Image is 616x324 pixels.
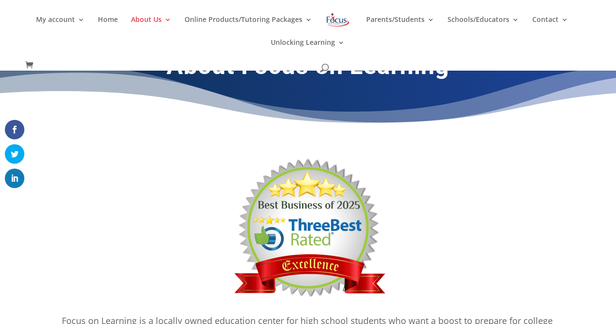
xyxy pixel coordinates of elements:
[532,16,568,39] a: Contact
[325,11,351,29] img: Focus on Learning
[131,16,171,39] a: About Us
[271,39,345,62] a: Unlocking Learning
[366,16,434,39] a: Parents/Students
[98,16,118,39] a: Home
[36,16,85,39] a: My account
[185,16,312,39] a: Online Products/Tutoring Packages
[448,16,519,39] a: Schools/Educators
